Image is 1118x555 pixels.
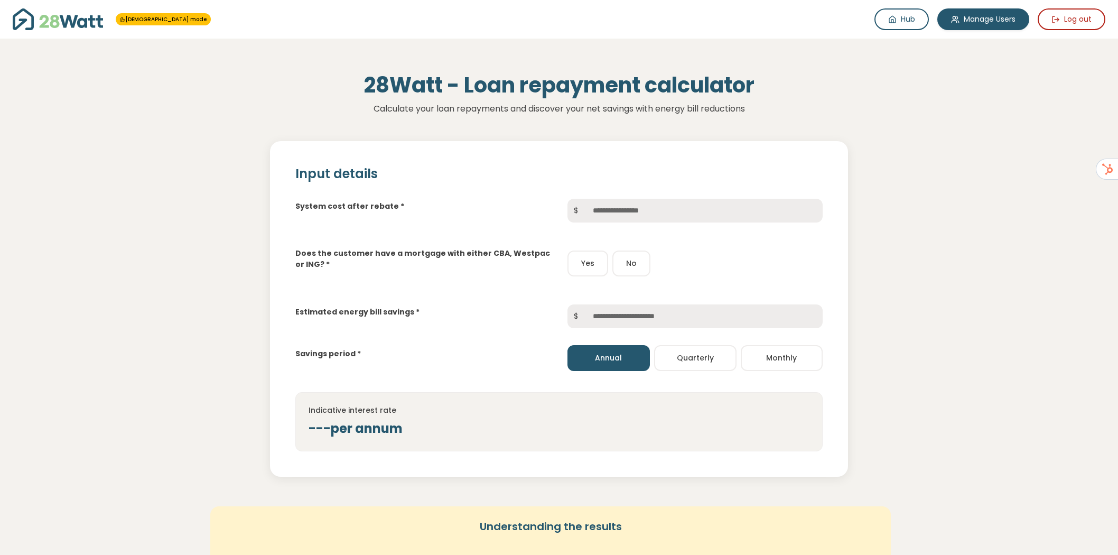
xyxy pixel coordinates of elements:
[874,8,929,30] a: Hub
[295,201,404,212] label: System cost after rebate *
[13,8,103,30] img: 28Watt
[295,348,361,359] label: Savings period *
[567,251,608,276] button: Yes
[1038,8,1105,30] button: Log out
[567,199,584,223] span: $
[210,72,908,98] h1: 28Watt - Loan repayment calculator
[295,166,823,182] h2: Input details
[654,345,737,371] button: Quarterly
[116,13,211,25] span: You're in 28Watt mode - full access to all features!
[937,8,1029,30] a: Manage Users
[309,419,810,438] div: --- per annum
[741,345,823,371] button: Monthly
[309,405,810,415] h4: Indicative interest rate
[295,307,420,318] label: Estimated energy bill savings *
[295,248,551,270] label: Does the customer have a mortgage with either CBA, Westpac or ING? *
[567,304,584,328] span: $
[120,15,207,23] a: [DEMOGRAPHIC_DATA] mode
[567,345,650,371] button: Annual
[223,519,878,534] h5: Understanding the results
[210,102,908,116] p: Calculate your loan repayments and discover your net savings with energy bill reductions
[612,251,650,276] button: No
